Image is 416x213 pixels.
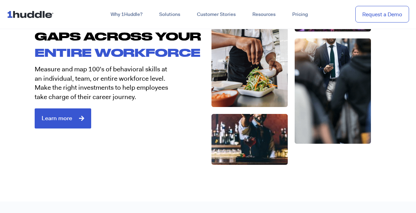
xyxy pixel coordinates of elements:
p: Measure and map 100's of behavioral skills at an individual, team, or entire workforce level. Mak... [35,65,172,101]
a: Pricing [284,8,316,21]
h2: ENTIRE WORKFORCE [35,47,208,58]
a: Why 1Huddle? [102,8,151,21]
img: home-suit [295,38,371,144]
img: Home-bar [211,114,288,165]
img: ... [7,8,57,21]
a: Request a Demo [355,6,409,23]
a: Solutions [151,8,189,21]
span: Learn more [42,115,72,122]
a: Learn more [35,108,91,128]
a: Customer Stories [189,8,244,21]
a: Resources [244,8,284,21]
